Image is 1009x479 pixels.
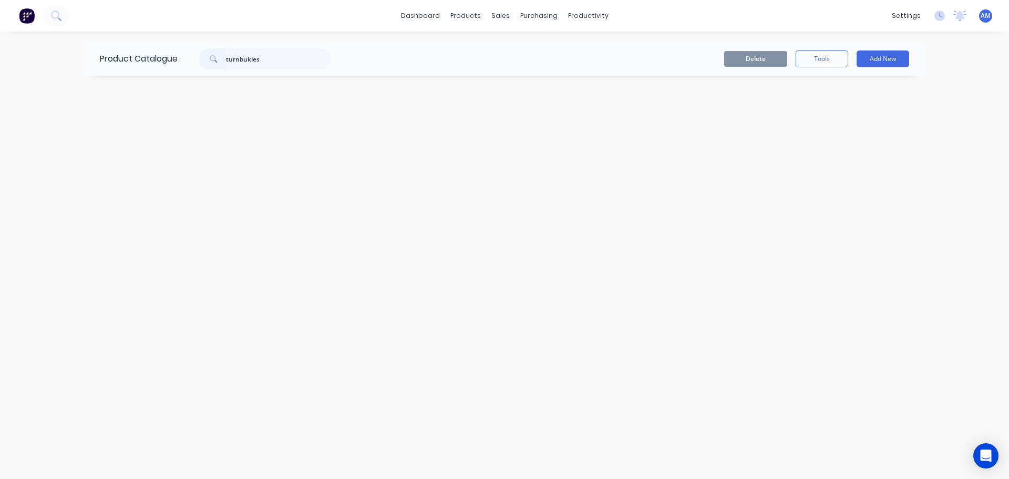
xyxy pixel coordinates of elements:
[486,8,515,24] div: sales
[445,8,486,24] div: products
[796,50,848,67] button: Tools
[981,11,991,21] span: AM
[396,8,445,24] a: dashboard
[724,51,787,67] button: Delete
[973,443,998,468] div: Open Intercom Messenger
[226,48,330,69] input: Search...
[857,50,909,67] button: Add New
[887,8,926,24] div: settings
[19,8,35,24] img: Factory
[563,8,614,24] div: productivity
[84,42,178,76] div: Product Catalogue
[515,8,563,24] div: purchasing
